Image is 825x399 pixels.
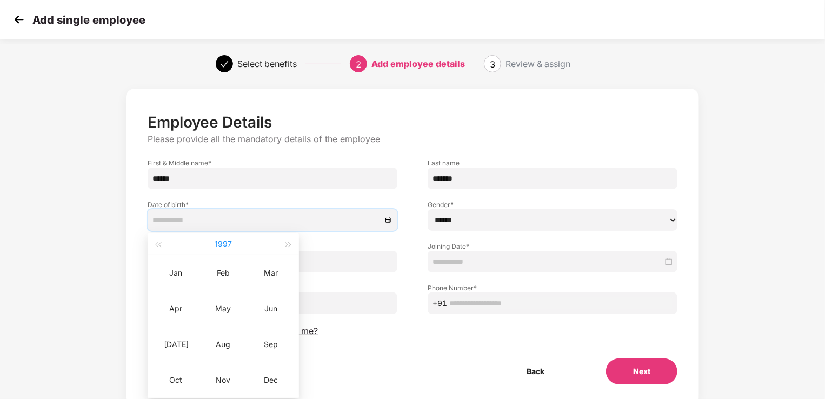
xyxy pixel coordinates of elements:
[148,200,397,209] label: Date of birth
[32,14,145,26] p: Add single employee
[371,55,465,72] div: Add employee details
[148,158,397,168] label: First & Middle name
[207,267,239,280] div: Feb
[356,59,361,70] span: 2
[11,11,27,28] img: svg+xml;base64,PHN2ZyB4bWxucz0iaHR0cDovL3d3dy53My5vcmcvMjAwMC9zdmciIHdpZHRoPSIzMCIgaGVpZ2h0PSIzMC...
[428,158,677,168] label: Last name
[207,338,239,351] div: Aug
[428,200,677,209] label: Gender
[159,338,192,351] div: [DATE]
[207,374,239,387] div: Nov
[148,134,677,145] p: Please provide all the mandatory details of the employee
[159,374,192,387] div: Oct
[159,302,192,315] div: Apr
[247,327,295,362] td: 1997-09
[220,60,229,69] span: check
[215,233,232,255] button: 1997
[199,255,247,291] td: 1997-02
[247,291,295,327] td: 1997-06
[152,327,199,362] td: 1997-07
[255,374,287,387] div: Dec
[428,242,677,251] label: Joining Date
[148,113,677,131] p: Employee Details
[428,283,677,292] label: Phone Number
[237,55,297,72] div: Select benefits
[247,362,295,398] td: 1997-12
[505,55,570,72] div: Review & assign
[247,255,295,291] td: 1997-03
[199,327,247,362] td: 1997-08
[152,255,199,291] td: 1997-01
[159,267,192,280] div: Jan
[152,362,199,398] td: 1997-10
[433,297,447,309] span: +91
[490,59,495,70] span: 3
[199,362,247,398] td: 1997-11
[255,267,287,280] div: Mar
[500,358,571,384] button: Back
[207,302,239,315] div: May
[255,302,287,315] div: Jun
[606,358,677,384] button: Next
[199,291,247,327] td: 1997-05
[152,291,199,327] td: 1997-04
[255,338,287,351] div: Sep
